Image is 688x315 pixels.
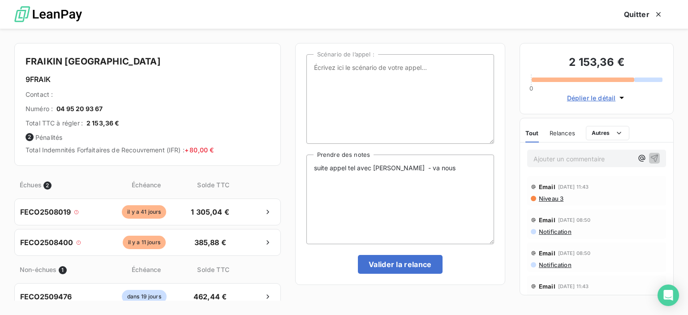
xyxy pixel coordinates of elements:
[105,180,188,190] span: Échéance
[538,261,572,268] span: Notification
[187,237,234,248] span: 385,88 €
[558,217,591,223] span: [DATE] 08:50
[14,2,82,27] img: logo LeanPay
[105,265,188,274] span: Échéance
[558,184,589,190] span: [DATE] 11:43
[531,54,662,72] h3: 2 153,36 €
[26,146,214,154] span: Total Indemnités Forfaitaires de Recouvrement (IFR) :
[550,129,575,137] span: Relances
[539,250,555,257] span: Email
[306,155,494,244] textarea: suite appel tel avec [PERSON_NAME] - va nous
[538,195,563,202] span: Niveau 3
[190,265,237,274] span: Solde TTC
[539,283,555,290] span: Email
[567,93,616,103] span: Déplier le détail
[122,205,166,219] span: il y a 41 jours
[358,255,443,274] button: Valider la relance
[558,250,591,256] span: [DATE] 08:50
[20,207,71,217] span: FECO2508019
[529,85,533,92] span: 0
[558,284,589,289] span: [DATE] 11:43
[56,104,103,113] span: 04 95 20 93 67
[539,183,555,190] span: Email
[26,104,53,113] span: Numéro :
[86,119,120,128] span: 2 153,36 €
[538,228,572,235] span: Notification
[20,237,73,248] span: FECO2508400
[658,285,679,306] div: Open Intercom Messenger
[43,181,52,190] span: 2
[26,119,83,128] span: Total TTC à régler :
[613,5,674,24] button: Quitter
[26,133,270,142] span: Pénalités
[525,129,539,137] span: Tout
[187,207,234,217] span: 1 305,04 €
[26,90,53,99] span: Contact :
[59,266,67,274] span: 1
[564,93,629,103] button: Déplier le détail
[122,290,167,303] span: dans 19 jours
[190,180,237,190] span: Solde TTC
[26,133,34,141] span: 2
[20,291,72,302] span: FECO2509476
[123,236,166,249] span: il y a 11 jours
[185,146,214,154] span: + 80,00 €
[538,294,563,302] span: Niveau 2
[26,54,270,69] h4: FRAIKIN [GEOGRAPHIC_DATA]
[187,291,234,302] span: 462,44 €
[20,265,57,274] span: Non-échues
[26,74,270,85] h6: 9FRAIK
[586,126,629,140] button: Autres
[539,216,555,224] span: Email
[20,180,42,190] span: Échues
